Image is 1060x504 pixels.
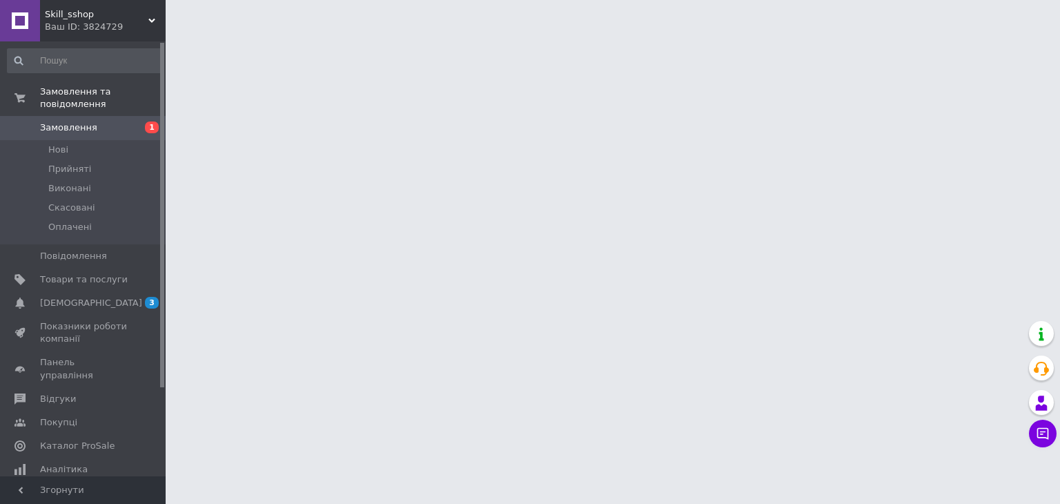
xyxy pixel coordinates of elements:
span: Skill_sshop [45,8,148,21]
span: 3 [145,297,159,309]
span: Панель управління [40,356,128,381]
button: Чат з покупцем [1029,420,1057,447]
span: Скасовані [48,202,95,214]
span: [DEMOGRAPHIC_DATA] [40,297,142,309]
input: Пошук [7,48,163,73]
span: Прийняті [48,163,91,175]
span: Показники роботи компанії [40,320,128,345]
span: Замовлення [40,122,97,134]
span: Відгуки [40,393,76,405]
span: Замовлення та повідомлення [40,86,166,110]
span: Виконані [48,182,91,195]
span: Аналітика [40,463,88,476]
span: Каталог ProSale [40,440,115,452]
span: Оплачені [48,221,92,233]
span: Повідомлення [40,250,107,262]
div: Ваш ID: 3824729 [45,21,166,33]
span: Товари та послуги [40,273,128,286]
span: 1 [145,122,159,133]
span: Нові [48,144,68,156]
span: Покупці [40,416,77,429]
